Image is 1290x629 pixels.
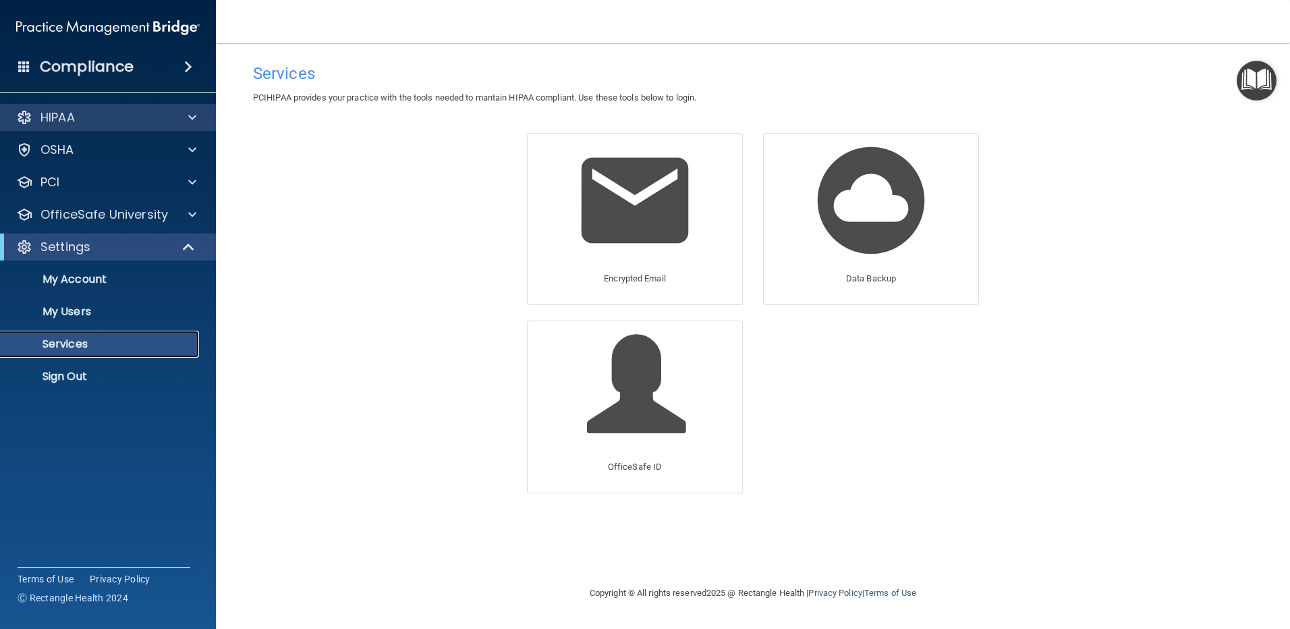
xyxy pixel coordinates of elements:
[16,239,196,255] a: Settings
[608,459,662,475] p: OfficeSafe ID
[16,109,196,126] a: HIPAA
[527,133,743,305] a: Encrypted Email Encrypted Email
[90,572,150,586] a: Privacy Policy
[16,207,196,223] a: OfficeSafe University
[253,65,1253,82] h4: Services
[9,370,193,383] p: Sign Out
[571,136,699,265] img: Encrypted Email
[1237,61,1277,101] button: Open Resource Center
[808,588,862,598] a: Privacy Policy
[807,136,935,265] img: Data Backup
[18,572,74,586] a: Terms of Use
[16,174,196,190] a: PCI
[527,321,743,493] a: OfficeSafe ID
[40,239,90,255] p: Settings
[253,92,696,103] span: PCIHIPAA provides your practice with the tools needed to mantain HIPAA compliant. Use these tools...
[40,57,134,76] h4: Compliance
[846,271,896,287] p: Data Backup
[9,305,193,319] p: My Users
[9,337,193,351] p: Services
[40,142,74,158] p: OSHA
[9,273,193,286] p: My Account
[864,588,916,598] a: Terms of Use
[763,133,979,305] a: Data Backup Data Backup
[16,142,196,158] a: OSHA
[18,591,128,605] span: Ⓒ Rectangle Health 2024
[604,271,666,287] p: Encrypted Email
[40,174,59,190] p: PCI
[40,207,168,223] p: OfficeSafe University
[40,109,75,126] p: HIPAA
[507,572,999,615] div: Copyright © All rights reserved 2025 @ Rectangle Health | |
[16,14,200,41] img: PMB logo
